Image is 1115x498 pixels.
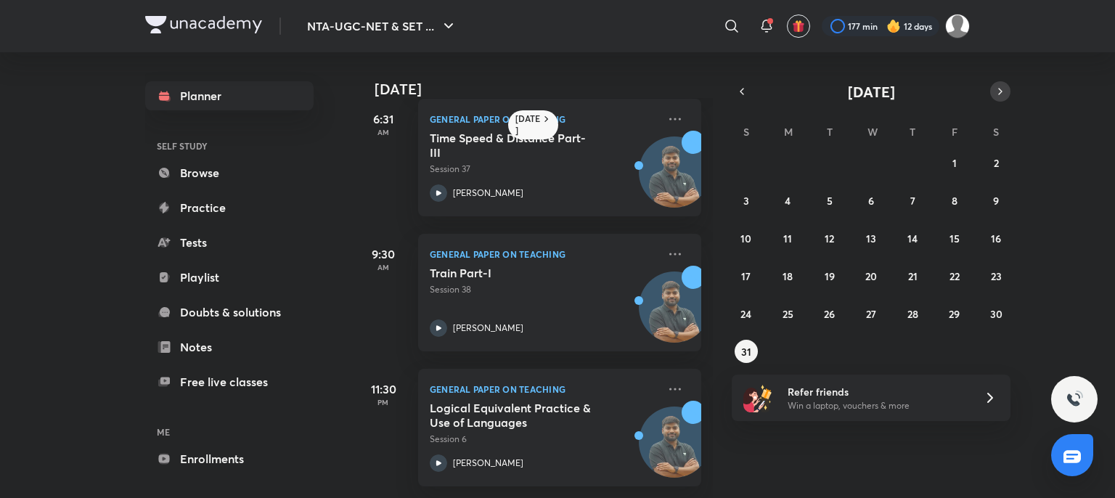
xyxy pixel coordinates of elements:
[859,226,883,250] button: August 13, 2025
[783,232,792,245] abbr: August 11, 2025
[145,81,314,110] a: Planner
[1066,391,1083,408] img: ttu
[901,264,924,287] button: August 21, 2025
[145,420,314,444] h6: ME
[910,125,915,139] abbr: Thursday
[866,307,876,321] abbr: August 27, 2025
[859,189,883,212] button: August 6, 2025
[740,232,751,245] abbr: August 10, 2025
[640,144,709,214] img: Avatar
[827,194,833,208] abbr: August 5, 2025
[430,131,610,160] h5: Time Speed & Distance Part-III
[984,226,1008,250] button: August 16, 2025
[907,232,918,245] abbr: August 14, 2025
[354,128,412,136] p: AM
[990,307,1002,321] abbr: August 30, 2025
[785,194,791,208] abbr: August 4, 2025
[886,19,901,33] img: streak
[867,125,878,139] abbr: Wednesday
[740,307,751,321] abbr: August 24, 2025
[943,264,966,287] button: August 22, 2025
[792,20,805,33] img: avatar
[943,226,966,250] button: August 15, 2025
[453,322,523,335] p: [PERSON_NAME]
[743,194,749,208] abbr: August 3, 2025
[145,16,262,37] a: Company Logo
[743,125,749,139] abbr: Sunday
[818,189,841,212] button: August 5, 2025
[741,269,751,283] abbr: August 17, 2025
[640,279,709,349] img: Avatar
[901,302,924,325] button: August 28, 2025
[640,415,709,484] img: Avatar
[430,245,658,263] p: General Paper on Teaching
[354,398,412,407] p: PM
[993,194,999,208] abbr: August 9, 2025
[993,125,999,139] abbr: Saturday
[743,383,772,412] img: referral
[735,189,758,212] button: August 3, 2025
[868,194,874,208] abbr: August 6, 2025
[984,302,1008,325] button: August 30, 2025
[298,12,466,41] button: NTA-UGC-NET & SET ...
[430,163,658,176] p: Session 37
[453,457,523,470] p: [PERSON_NAME]
[865,269,877,283] abbr: August 20, 2025
[788,399,966,412] p: Win a laptop, vouchers & more
[994,156,999,170] abbr: August 2, 2025
[145,367,314,396] a: Free live classes
[859,264,883,287] button: August 20, 2025
[943,302,966,325] button: August 29, 2025
[776,189,799,212] button: August 4, 2025
[145,332,314,362] a: Notes
[984,264,1008,287] button: August 23, 2025
[908,269,918,283] abbr: August 21, 2025
[430,380,658,398] p: General Paper on Teaching
[776,226,799,250] button: August 11, 2025
[949,232,960,245] abbr: August 15, 2025
[910,194,915,208] abbr: August 7, 2025
[943,189,966,212] button: August 8, 2025
[827,125,833,139] abbr: Tuesday
[949,269,960,283] abbr: August 22, 2025
[430,283,658,296] p: Session 38
[907,307,918,321] abbr: August 28, 2025
[818,264,841,287] button: August 19, 2025
[735,340,758,363] button: August 31, 2025
[825,232,834,245] abbr: August 12, 2025
[818,226,841,250] button: August 12, 2025
[783,269,793,283] abbr: August 18, 2025
[984,151,1008,174] button: August 2, 2025
[752,81,990,102] button: [DATE]
[354,380,412,398] h5: 11:30
[866,232,876,245] abbr: August 13, 2025
[991,269,1002,283] abbr: August 23, 2025
[901,226,924,250] button: August 14, 2025
[515,113,541,136] h6: [DATE]
[825,269,835,283] abbr: August 19, 2025
[945,14,970,38] img: Atia khan
[776,302,799,325] button: August 25, 2025
[859,302,883,325] button: August 27, 2025
[991,232,1001,245] abbr: August 16, 2025
[145,16,262,33] img: Company Logo
[818,302,841,325] button: August 26, 2025
[430,401,610,430] h5: Logical Equivalent Practice & Use of Languages
[354,110,412,128] h5: 6:31
[354,263,412,272] p: AM
[984,189,1008,212] button: August 9, 2025
[430,266,610,280] h5: Train Part-I
[375,81,716,98] h4: [DATE]
[783,307,793,321] abbr: August 25, 2025
[949,307,960,321] abbr: August 29, 2025
[787,15,810,38] button: avatar
[145,298,314,327] a: Doubts & solutions
[735,302,758,325] button: August 24, 2025
[145,263,314,292] a: Playlist
[824,307,835,321] abbr: August 26, 2025
[145,134,314,158] h6: SELF STUDY
[145,193,314,222] a: Practice
[430,110,658,128] p: General Paper on Teaching
[145,228,314,257] a: Tests
[848,82,895,102] span: [DATE]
